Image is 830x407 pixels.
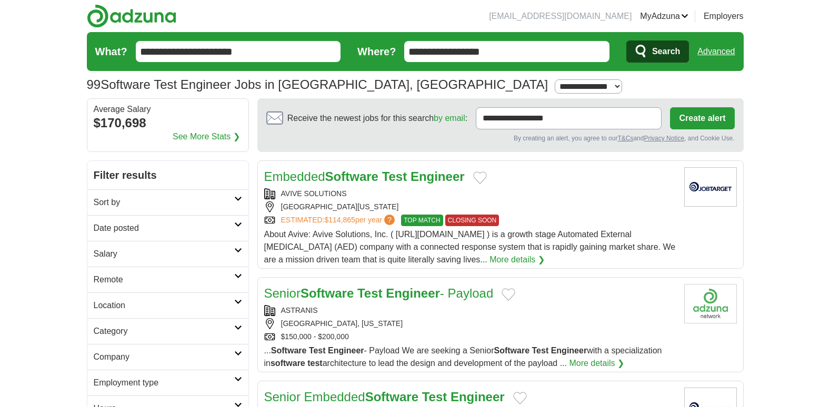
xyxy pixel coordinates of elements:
h2: Company [94,351,234,363]
img: Company logo [684,284,737,323]
div: AVIVE SOLUTIONS [264,188,676,199]
h2: Employment type [94,377,234,389]
div: Average Salary [94,105,242,114]
span: TOP MATCH [401,215,443,226]
a: Location [87,292,248,318]
a: Category [87,318,248,344]
strong: Engineer [451,390,505,404]
h2: Sort by [94,196,234,209]
strong: Test [309,346,326,355]
strong: Test [357,286,383,300]
strong: test [307,359,322,368]
a: Date posted [87,215,248,241]
h2: Location [94,299,234,312]
a: Senior EmbeddedSoftware Test Engineer [264,390,505,404]
div: [GEOGRAPHIC_DATA][US_STATE] [264,201,676,212]
span: ... - Payload We are seeking a Senior with a specialization in architecture to lead the design an... [264,346,662,368]
h1: Software Test Engineer Jobs in [GEOGRAPHIC_DATA], [GEOGRAPHIC_DATA] [87,77,548,91]
h2: Category [94,325,234,338]
img: Company logo [684,167,737,207]
a: Advanced [697,41,735,62]
span: About Avive: Avive Solutions, Inc. ( [URL][DOMAIN_NAME] ) is a growth stage Automated External [M... [264,230,676,264]
span: ? [384,215,395,225]
a: MyAdzuna [640,10,688,23]
span: $114,865 [324,216,355,224]
button: Create alert [670,107,734,129]
strong: Engineer [551,346,587,355]
a: ESTIMATED:$114,865per year? [281,215,397,226]
a: Remote [87,267,248,292]
strong: Test [532,346,549,355]
strong: Test [382,169,407,184]
strong: software [271,359,305,368]
button: Search [626,40,689,63]
strong: Software [325,169,378,184]
div: [GEOGRAPHIC_DATA], [US_STATE] [264,318,676,329]
span: CLOSING SOON [445,215,499,226]
strong: Software [271,346,307,355]
button: Add to favorite jobs [513,392,527,404]
a: See More Stats ❯ [173,130,240,143]
a: Privacy Notice [644,135,684,142]
strong: Software [301,286,354,300]
strong: Software [365,390,418,404]
div: By creating an alert, you agree to our and , and Cookie Use. [266,134,735,143]
li: [EMAIL_ADDRESS][DOMAIN_NAME] [489,10,632,23]
strong: Engineer [386,286,440,300]
div: ASTRANIS [264,305,676,316]
a: Salary [87,241,248,267]
strong: Engineer [328,346,364,355]
a: by email [434,114,465,123]
a: EmbeddedSoftware Test Engineer [264,169,465,184]
strong: Engineer [411,169,465,184]
a: T&Cs [617,135,633,142]
h2: Date posted [94,222,234,235]
h2: Filter results [87,161,248,189]
span: Search [652,41,680,62]
span: Receive the newest jobs for this search : [287,112,467,125]
img: Adzuna logo [87,4,176,28]
a: Sort by [87,189,248,215]
a: More details ❯ [569,357,624,370]
button: Add to favorite jobs [473,171,487,184]
strong: Test [422,390,447,404]
label: Where? [357,44,396,59]
h2: Remote [94,273,234,286]
h2: Salary [94,248,234,260]
a: Employment type [87,370,248,395]
a: Company [87,344,248,370]
button: Add to favorite jobs [502,288,515,301]
strong: Software [494,346,529,355]
label: What? [95,44,127,59]
a: Employers [704,10,744,23]
div: $150,000 - $200,000 [264,331,676,342]
a: SeniorSoftware Test Engineer- Payload [264,286,494,300]
a: More details ❯ [489,253,545,266]
div: $170,698 [94,114,242,133]
span: 99 [87,75,101,94]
